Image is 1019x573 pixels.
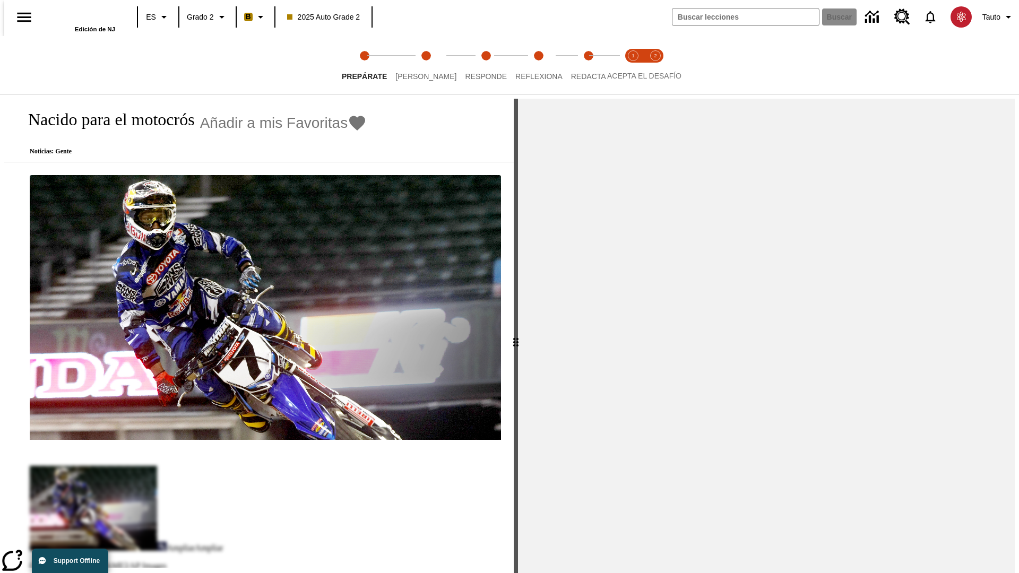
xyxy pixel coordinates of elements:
[54,557,100,565] span: Support Offline
[141,7,175,27] button: Lenguaje: ES, Selecciona un idioma
[75,26,115,32] span: Edición de NJ
[944,3,978,31] button: Escoja un nuevo avatar
[395,72,456,81] span: [PERSON_NAME]
[32,549,108,573] button: Support Offline
[187,12,214,23] span: Grado 2
[200,115,348,132] span: Añadir a mis Favoritas
[514,99,518,573] div: Pulsa la tecla de intro o la barra espaciadora y luego presiona las flechas de derecha e izquierd...
[618,36,649,94] button: Acepta el desafío lee step 1 of 2
[951,6,972,28] img: avatar image
[342,72,387,81] span: Prepárate
[30,175,501,440] img: El corredor de motocrós James Stewart vuela por los aires en su motocicleta de montaña
[978,7,1019,27] button: Perfil/Configuración
[465,72,507,81] span: Responde
[672,8,819,25] input: Buscar campo
[246,10,251,23] span: B
[333,36,395,94] button: Prepárate step 1 of 5
[287,12,360,23] span: 2025 Auto Grade 2
[518,99,1015,573] div: activity
[46,4,115,32] div: Portada
[888,3,917,31] a: Centro de recursos, Se abrirá en una pestaña nueva.
[640,36,671,94] button: Acepta el desafío contesta step 2 of 2
[200,114,367,132] button: Añadir a mis Favoritas - Nacido para el motocrós
[17,110,195,129] h1: Nacido para el motocrós
[632,53,634,58] text: 1
[607,72,681,80] span: ACEPTA EL DESAFÍO
[183,7,232,27] button: Grado: Grado 2, Elige un grado
[917,3,944,31] a: Notificaciones
[387,36,465,94] button: Lee step 2 of 5
[507,36,571,94] button: Reflexiona step 4 of 5
[146,12,156,23] span: ES
[982,12,1000,23] span: Tauto
[4,99,514,568] div: reading
[240,7,271,27] button: Boost El color de la clase es anaranjado claro. Cambiar el color de la clase.
[8,2,40,33] button: Abrir el menú lateral
[17,147,367,155] p: Noticias: Gente
[859,3,888,32] a: Centro de información
[563,36,615,94] button: Redacta step 5 of 5
[515,72,563,81] span: Reflexiona
[654,53,657,58] text: 2
[571,72,606,81] span: Redacta
[456,36,515,94] button: Responde step 3 of 5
